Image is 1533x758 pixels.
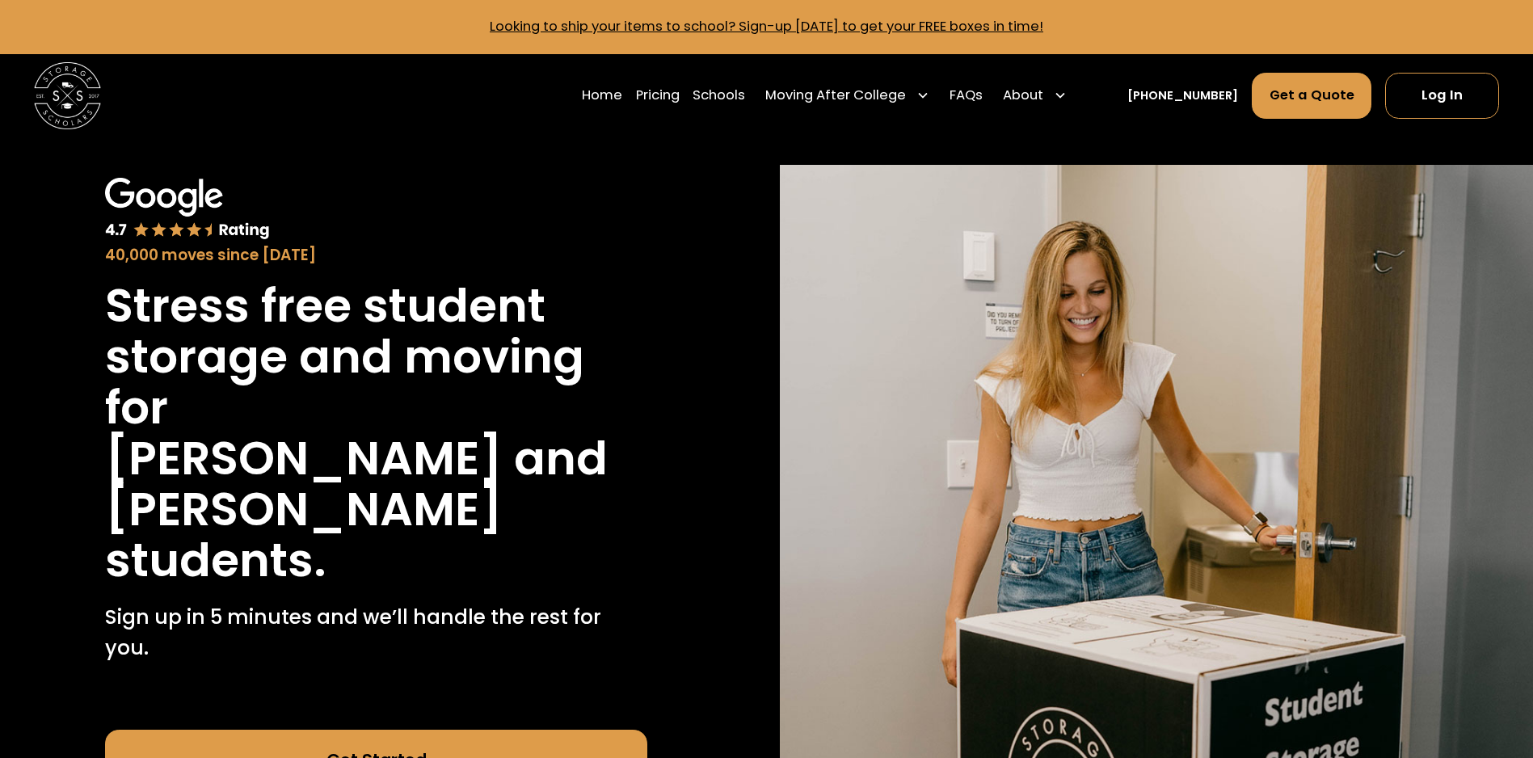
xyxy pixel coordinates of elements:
[1252,73,1372,118] a: Get a Quote
[1003,86,1043,106] div: About
[1385,73,1499,118] a: Log In
[105,178,270,241] img: Google 4.7 star rating
[765,86,906,106] div: Moving After College
[105,244,647,267] div: 40,000 moves since [DATE]
[34,62,101,129] img: Storage Scholars main logo
[490,17,1043,36] a: Looking to ship your items to school? Sign-up [DATE] to get your FREE boxes in time!
[693,72,745,119] a: Schools
[582,72,622,119] a: Home
[105,602,647,663] p: Sign up in 5 minutes and we’ll handle the rest for you.
[105,280,647,433] h1: Stress free student storage and moving for
[1127,87,1238,105] a: [PHONE_NUMBER]
[636,72,680,119] a: Pricing
[105,535,326,586] h1: students.
[105,433,647,535] h1: [PERSON_NAME] and [PERSON_NAME]
[950,72,983,119] a: FAQs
